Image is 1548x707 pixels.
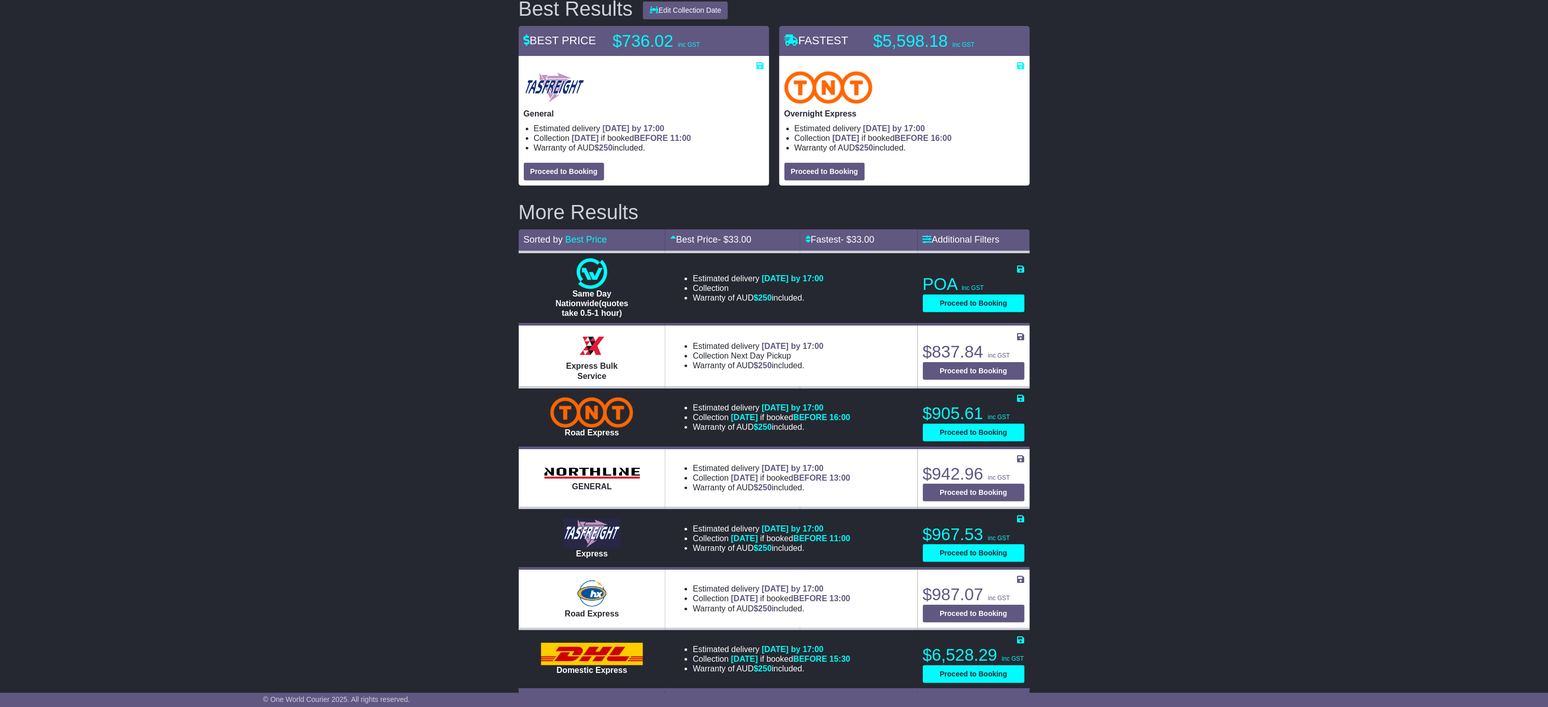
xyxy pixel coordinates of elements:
span: GENERAL [572,482,612,491]
button: Edit Collection Date [643,2,728,19]
li: Collection [693,283,824,293]
p: $942.96 [923,464,1025,484]
span: $ [595,143,613,152]
a: Best Price [566,234,607,245]
span: 15:30 [830,655,851,663]
span: [DATE] [731,474,758,482]
img: One World Courier: Same Day Nationwide(quotes take 0.5-1 hour) [577,258,607,289]
p: $967.53 [923,524,1025,545]
span: [DATE] by 17:00 [762,464,824,473]
span: 13:00 [830,594,851,603]
img: TNT Domestic: Overnight Express [784,71,873,104]
span: $ [754,544,772,552]
img: DHL: Domestic Express [541,643,643,665]
span: inc GST [962,284,984,291]
span: BEFORE [793,474,827,482]
li: Collection [693,654,850,664]
li: Estimated delivery [795,124,1025,133]
span: Road Express [565,428,620,437]
button: Proceed to Booking [784,163,865,181]
span: BEST PRICE [524,34,596,47]
span: inc GST [988,474,1010,481]
span: BEFORE [634,134,668,142]
a: Best Price- $33.00 [670,234,751,245]
span: Sorted by [524,234,563,245]
span: $ [754,423,772,431]
span: if booked [731,474,850,482]
span: inc GST [988,535,1010,542]
span: [DATE] [832,134,859,142]
span: $ [754,293,772,302]
span: 250 [758,544,772,552]
img: Tasfreight: General [524,71,585,104]
span: if booked [731,655,850,663]
li: Warranty of AUD included. [795,143,1025,153]
li: Estimated delivery [693,274,824,283]
li: Estimated delivery [693,341,824,351]
span: BEFORE [793,594,827,603]
p: $5,598.18 [874,31,1001,51]
span: BEFORE [793,655,827,663]
li: Estimated delivery [693,524,850,534]
span: inc GST [988,352,1010,359]
span: inc GST [1002,655,1024,662]
button: Proceed to Booking [524,163,604,181]
span: 250 [860,143,874,152]
button: Proceed to Booking [923,605,1025,623]
span: [DATE] [731,594,758,603]
span: - $ [718,234,751,245]
button: Proceed to Booking [923,484,1025,502]
button: Proceed to Booking [923,665,1025,683]
li: Estimated delivery [693,644,850,654]
a: Fastest- $33.00 [805,234,875,245]
span: - $ [841,234,875,245]
img: Tasfreight: Express [563,518,621,549]
span: 250 [758,483,772,492]
button: Proceed to Booking [923,362,1025,380]
span: $ [754,361,772,370]
span: 250 [758,423,772,431]
span: 11:00 [670,134,691,142]
span: Express Bulk Service [566,362,617,380]
li: Collection [693,534,850,543]
span: [DATE] by 17:00 [762,645,824,654]
span: $ [855,143,874,152]
span: if booked [731,413,850,422]
span: Express [576,549,608,558]
span: Same Day Nationwide(quotes take 0.5-1 hour) [555,289,628,317]
span: [DATE] [731,413,758,422]
span: if booked [731,594,850,603]
span: 250 [758,664,772,673]
span: [DATE] [731,655,758,663]
li: Collection [693,351,824,361]
span: Road Express [565,609,620,618]
span: 250 [758,293,772,302]
li: Warranty of AUD included. [693,483,850,492]
li: Collection [693,413,850,422]
span: BEFORE [793,413,827,422]
span: © One World Courier 2025. All rights reserved. [263,695,410,703]
button: Proceed to Booking [923,544,1025,562]
li: Warranty of AUD included. [693,293,824,303]
img: TNT Domestic: Road Express [550,397,633,428]
p: $736.02 [613,31,740,51]
li: Warranty of AUD included. [693,604,850,613]
li: Warranty of AUD included. [693,361,824,370]
span: 13:00 [830,474,851,482]
span: 250 [758,604,772,613]
span: [DATE] [731,534,758,543]
span: [DATE] by 17:00 [762,403,824,412]
p: POA [923,274,1025,294]
span: [DATE] by 17:00 [762,524,824,533]
li: Warranty of AUD included. [534,143,764,153]
li: Estimated delivery [693,463,850,473]
span: [DATE] by 17:00 [762,274,824,283]
span: 33.00 [852,234,875,245]
h2: More Results [519,201,1030,223]
li: Collection [795,133,1025,143]
span: $ [754,664,772,673]
span: inc GST [952,41,974,48]
li: Warranty of AUD included. [693,422,850,432]
span: if booked [572,134,691,142]
span: 250 [758,361,772,370]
